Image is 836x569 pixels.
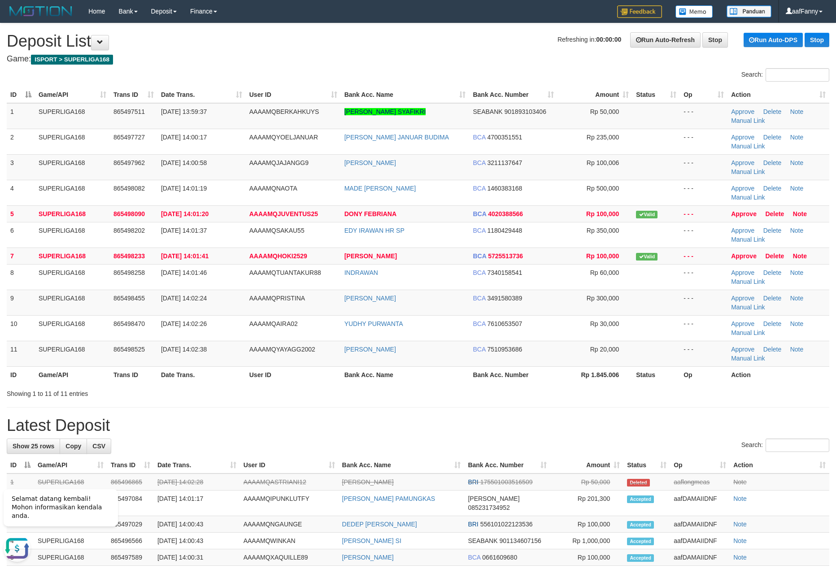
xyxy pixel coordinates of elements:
[4,54,30,81] button: Open LiveChat chat widget
[161,159,207,166] span: [DATE] 14:00:58
[733,554,747,561] a: Note
[680,180,727,205] td: - - -
[587,159,619,166] span: Rp 100,006
[499,537,541,544] span: Copy 901134607156 to clipboard
[7,180,35,205] td: 4
[35,264,110,290] td: SUPERLIGA168
[249,295,305,302] span: AAAAMQPRISTINA
[7,290,35,315] td: 9
[727,87,829,103] th: Action: activate to sort column ascending
[113,134,145,141] span: 865497727
[731,143,765,150] a: Manual Link
[488,210,523,217] span: Copy 4020388566 to clipboard
[793,210,807,217] a: Note
[680,264,727,290] td: - - -
[731,304,765,311] a: Manual Link
[670,457,730,473] th: Op: activate to sort column ascending
[731,194,765,201] a: Manual Link
[487,134,522,141] span: Copy 4700351551 to clipboard
[670,533,730,549] td: aafDAMAIIDNF
[35,366,110,383] th: Game/API
[731,185,754,192] a: Approve
[763,185,781,192] a: Delete
[249,210,318,217] span: AAAAMQJUVENTUS25
[680,290,727,315] td: - - -
[617,5,662,18] img: Feedback.jpg
[341,87,470,103] th: Bank Acc. Name: activate to sort column ascending
[790,227,804,234] a: Note
[632,366,680,383] th: Status
[731,168,765,175] a: Manual Link
[731,269,754,276] a: Approve
[473,295,485,302] span: BCA
[487,320,522,327] span: Copy 7610653507 to clipboard
[7,4,75,18] img: MOTION_logo.png
[680,366,727,383] th: Op
[670,491,730,516] td: aafDAMAIIDNF
[488,252,523,260] span: Copy 5725513736 to clipboard
[680,315,727,341] td: - - -
[765,252,784,260] a: Delete
[731,346,754,353] a: Approve
[464,457,550,473] th: Bank Acc. Number: activate to sort column ascending
[763,346,781,353] a: Delete
[790,108,804,115] a: Note
[473,252,486,260] span: BCA
[702,32,728,48] a: Stop
[790,134,804,141] a: Note
[670,549,730,566] td: aafDAMAIIDNF
[557,366,632,383] th: Rp 1.845.006
[731,278,765,285] a: Manual Link
[7,103,35,129] td: 1
[790,269,804,276] a: Note
[733,478,747,486] a: Note
[87,439,111,454] a: CSV
[161,346,207,353] span: [DATE] 14:02:38
[249,108,319,115] span: AAAAMQBERKAHKUYS
[790,320,804,327] a: Note
[107,491,154,516] td: 865497084
[505,108,546,115] span: Copy 901893103406 to clipboard
[344,185,416,192] a: MADE [PERSON_NAME]
[763,227,781,234] a: Delete
[344,320,403,327] a: YUDHY PURWANTA
[246,366,341,383] th: User ID
[480,521,533,528] span: Copy 556101022123536 to clipboard
[154,549,240,566] td: [DATE] 14:00:31
[344,134,449,141] a: [PERSON_NAME] JANUAR BUDIMA
[154,491,240,516] td: [DATE] 14:01:17
[240,549,339,566] td: AAAAMQXAQUILLE89
[35,222,110,248] td: SUPERLIGA168
[763,108,781,115] a: Delete
[35,205,110,222] td: SUPERLIGA168
[487,185,522,192] span: Copy 1460383168 to clipboard
[113,108,145,115] span: 865497511
[623,457,670,473] th: Status: activate to sort column ascending
[7,264,35,290] td: 8
[670,516,730,533] td: aafDAMAIIDNF
[7,32,829,50] h1: Deposit List
[741,439,829,452] label: Search:
[487,227,522,234] span: Copy 1180429448 to clipboard
[627,554,654,562] span: Accepted
[680,87,727,103] th: Op: activate to sort column ascending
[35,248,110,264] td: SUPERLIGA168
[744,33,803,47] a: Run Auto-DPS
[161,227,207,234] span: [DATE] 14:01:37
[680,129,727,154] td: - - -
[13,443,54,450] span: Show 25 rows
[733,521,747,528] a: Note
[763,295,781,302] a: Delete
[731,295,754,302] a: Approve
[161,252,209,260] span: [DATE] 14:01:41
[35,180,110,205] td: SUPERLIGA168
[31,55,113,65] span: ISPORT > SUPERLIGA168
[110,87,157,103] th: Trans ID: activate to sort column ascending
[793,252,807,260] a: Note
[731,108,754,115] a: Approve
[487,295,522,302] span: Copy 3491580389 to clipboard
[161,320,207,327] span: [DATE] 14:02:26
[790,159,804,166] a: Note
[240,473,339,491] td: AAAAMQASTRIANI12
[680,248,727,264] td: - - -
